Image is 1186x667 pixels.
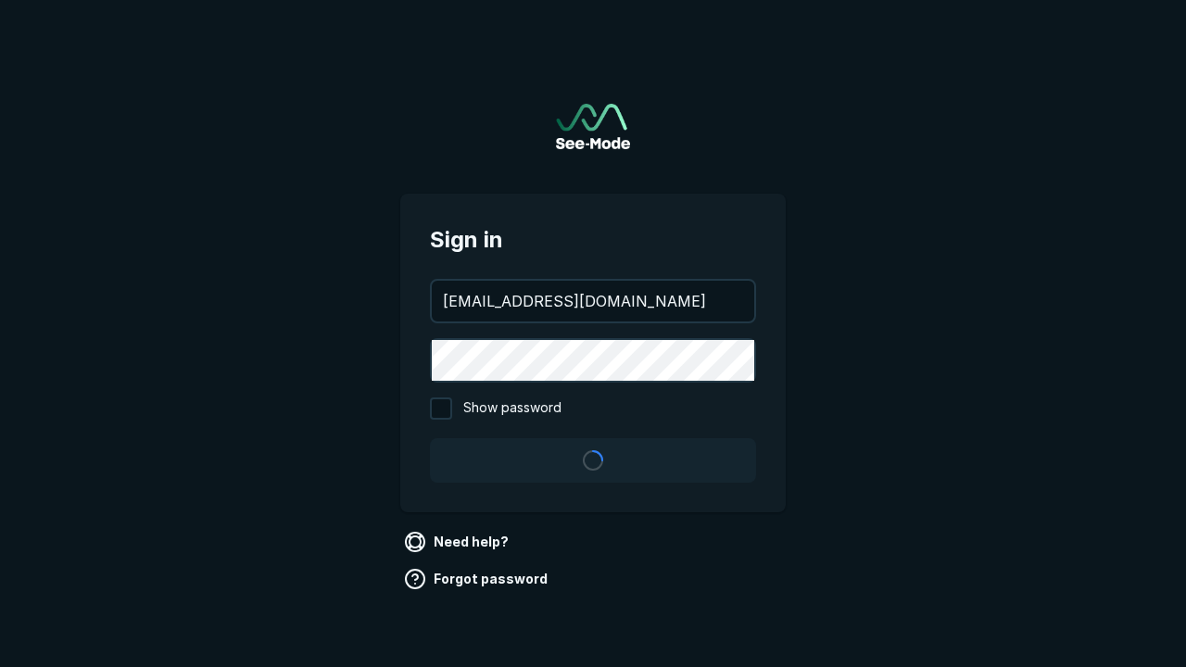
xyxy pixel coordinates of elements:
a: Forgot password [400,564,555,594]
img: See-Mode Logo [556,104,630,149]
a: Need help? [400,527,516,557]
input: your@email.com [432,281,754,321]
a: Go to sign in [556,104,630,149]
span: Sign in [430,223,756,257]
span: Show password [463,397,561,420]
